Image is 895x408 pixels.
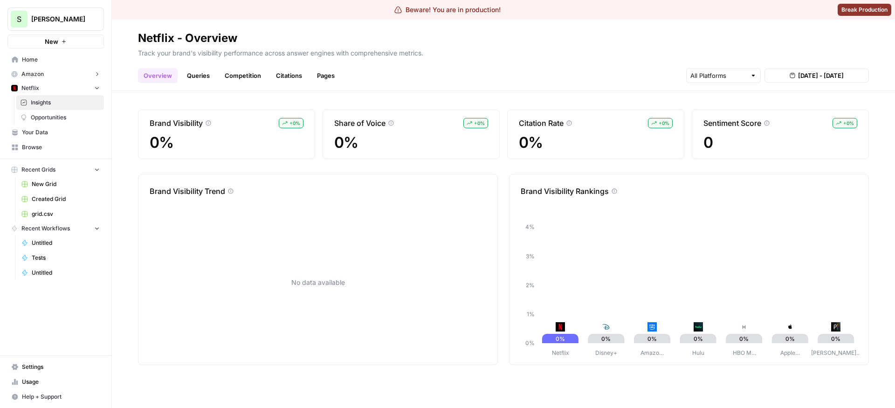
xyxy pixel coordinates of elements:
text: 0% [739,335,749,342]
tspan: Hulu [692,349,704,356]
span: New [45,37,58,46]
tspan: 4% [525,223,535,230]
tspan: 2% [526,282,535,289]
tspan: Apple… [780,349,800,356]
p: Share of Voice [334,118,386,129]
tspan: Netflix [552,349,569,356]
tspan: 1% [527,311,535,318]
a: Usage [7,374,104,389]
a: New Grid [17,177,104,192]
span: [PERSON_NAME] [31,14,88,24]
p: Brand Visibility [150,118,203,129]
span: Break Production [841,6,888,14]
span: Untitled [32,269,100,277]
div: Netflix - Overview [138,31,237,46]
span: Browse [22,143,100,152]
span: Amazon [21,70,44,78]
span: + 0 % [843,119,854,127]
tspan: HBO M… [733,349,756,356]
a: Competition [219,68,267,83]
text: 0% [694,335,703,342]
span: Help + Support [22,393,100,401]
a: Browse [7,140,104,155]
p: Citation Rate [519,118,564,129]
button: Netflix [7,81,104,95]
span: + 0 % [289,119,300,127]
span: 0 [703,134,857,151]
img: tk8y770ekczxo4wfsv0j24rhqfw0 [647,322,657,332]
span: Recent Grids [21,166,55,174]
span: [DATE] - [DATE] [798,71,844,80]
img: s5stznlky9i9394s131567nkoaif [785,322,795,332]
span: + 0 % [474,119,485,127]
span: Recent Workflows [21,224,70,233]
span: Netflix [21,84,39,92]
tspan: 3% [526,253,535,260]
button: Workspace: Santiago [7,7,104,31]
p: Brand Visibility Trend [150,186,225,197]
p: Brand Visibility Rankings [521,186,609,197]
span: 0% [150,134,303,151]
button: Amazon [7,67,104,81]
a: grid.csv [17,207,104,221]
a: Queries [181,68,215,83]
p: No data available [291,278,345,287]
span: Opportunities [31,113,100,122]
a: Untitled [17,235,104,250]
img: lyysu8zcahcawjue8pwi42w3o9tz [694,322,703,332]
div: Beware! You are in production! [394,5,501,14]
text: 0% [647,335,657,342]
p: Track your brand's visibility performance across answer engines with comprehensive metrics. [138,46,869,58]
button: New [7,35,104,48]
tspan: Disney+ [595,349,617,356]
span: Insights [31,98,100,107]
a: Settings [7,360,104,374]
img: p8ycinhkrmuww1zqodvl6hlvzpgg [556,322,565,332]
a: Opportunities [16,110,104,125]
img: 61t1xxchms45ghbbifxj0fyhyy0l [831,322,840,332]
a: Untitled [17,265,104,280]
tspan: [PERSON_NAME]… [811,349,861,356]
a: Overview [138,68,178,83]
a: Tests [17,250,104,265]
button: Break Production [838,4,891,16]
img: p8ycinhkrmuww1zqodvl6hlvzpgg [11,85,18,91]
tspan: Amazo… [640,349,664,356]
span: Home [22,55,100,64]
span: Tests [32,254,100,262]
input: All Platforms [690,71,746,80]
text: 0% [556,335,565,342]
a: Created Grid [17,192,104,207]
span: 0% [334,134,488,151]
span: + 0 % [659,119,669,127]
img: ae3pkv7yj4dd914xyhursu77a9vb [601,322,611,332]
a: Insights [16,95,104,110]
button: [DATE] - [DATE] [764,69,869,83]
p: Sentiment Score [703,118,761,129]
a: Your Data [7,125,104,140]
span: Untitled [32,239,100,247]
span: Your Data [22,128,100,137]
text: 0% [831,335,840,342]
img: 39t60e9ifknol3c8rdy8oz5l6q4w [739,322,749,332]
span: New Grid [32,180,100,188]
a: Citations [270,68,308,83]
button: Help + Support [7,389,104,404]
span: S [17,14,21,25]
tspan: 0% [525,339,535,346]
span: Settings [22,363,100,371]
a: Home [7,52,104,67]
span: 0% [519,134,673,151]
text: 0% [601,335,611,342]
button: Recent Grids [7,163,104,177]
text: 0% [785,335,795,342]
span: Created Grid [32,195,100,203]
span: grid.csv [32,210,100,218]
span: Usage [22,378,100,386]
a: Pages [311,68,340,83]
button: Recent Workflows [7,221,104,235]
